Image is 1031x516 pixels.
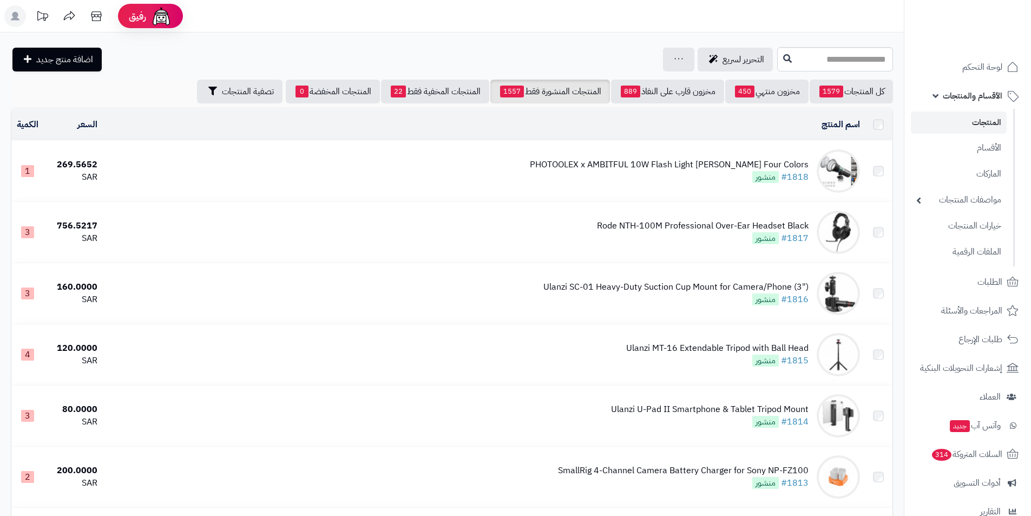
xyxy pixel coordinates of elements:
[21,471,34,483] span: 2
[500,86,524,97] span: 1557
[197,80,283,103] button: تصفية المنتجات
[48,403,97,416] div: 80.0000
[822,118,860,131] a: اسم المنتج
[781,171,809,184] a: #1818
[911,298,1025,324] a: المراجعات والأسئلة
[931,447,1002,462] span: السلات المتروكة
[817,149,860,193] img: PHOTOOLEX x AMBITFUL 10W Flash Light Photography Spotlight Four Colors
[781,354,809,367] a: #1815
[911,54,1025,80] a: لوحة التحكم
[752,477,779,489] span: منشور
[911,384,1025,410] a: العملاء
[21,410,34,422] span: 3
[725,80,809,103] a: مخزون منتهي450
[12,48,102,71] a: اضافة منتج جديد
[735,86,754,97] span: 450
[48,220,97,232] div: 756.5217
[817,394,860,437] img: Ulanzi U-Pad II Smartphone & Tablet Tripod Mount
[817,272,860,315] img: Ulanzi SC-01 Heavy-Duty Suction Cup Mount for Camera/Phone (3")
[752,293,779,305] span: منشور
[21,288,34,299] span: 3
[911,112,1007,134] a: المنتجات
[911,441,1025,467] a: السلات المتروكة314
[752,232,779,244] span: منشور
[29,5,56,30] a: تحديثات المنصة
[48,465,97,477] div: 200.0000
[48,342,97,355] div: 120.0000
[911,188,1007,212] a: مواصفات المنتجات
[48,159,97,171] div: 269.5652
[597,220,809,232] div: Rode NTH-100M Professional Over-Ear Headset Black
[962,60,1002,75] span: لوحة التحكم
[943,88,1002,103] span: الأقسام والمنتجات
[723,53,764,66] span: التحرير لسريع
[77,118,97,131] a: السعر
[920,361,1002,376] span: إشعارات التحويلات البنكية
[911,214,1007,238] a: خيارات المنتجات
[621,86,640,97] span: 889
[911,136,1007,160] a: الأقسام
[222,85,274,98] span: تصفية المنتجات
[752,171,779,183] span: منشور
[17,118,38,131] a: الكمية
[698,48,773,71] a: التحرير لسريع
[817,211,860,254] img: Rode NTH-100M Professional Over-Ear Headset Black
[48,355,97,367] div: SAR
[911,326,1025,352] a: طلبات الإرجاع
[381,80,489,103] a: المنتجات المخفية فقط22
[543,281,809,293] div: Ulanzi SC-01 Heavy-Duty Suction Cup Mount for Camera/Phone (3")
[958,332,1002,347] span: طلبات الإرجاع
[48,232,97,245] div: SAR
[980,389,1001,404] span: العملاء
[752,416,779,428] span: منشور
[810,80,893,103] a: كل المنتجات1579
[21,226,34,238] span: 3
[626,342,809,355] div: Ulanzi MT-16 Extendable Tripod with Ball Head
[21,165,34,177] span: 1
[817,455,860,499] img: SmallRig 4-Channel Camera Battery Charger for Sony NP-FZ100
[48,416,97,428] div: SAR
[911,240,1007,264] a: الملفات الرقمية
[752,355,779,367] span: منشور
[911,470,1025,496] a: أدوات التسويق
[295,86,308,97] span: 0
[911,413,1025,439] a: وآتس آبجديد
[558,465,809,477] div: SmallRig 4-Channel Camera Battery Charger for Sony NP-FZ100
[911,162,1007,186] a: الماركات
[932,448,952,460] span: 314
[48,281,97,293] div: 160.0000
[911,355,1025,381] a: إشعارات التحويلات البنكية
[129,10,146,23] span: رفيق
[817,333,860,376] img: Ulanzi MT-16 Extendable Tripod with Ball Head
[781,415,809,428] a: #1814
[949,418,1001,433] span: وآتس آب
[950,420,970,432] span: جديد
[48,293,97,306] div: SAR
[48,477,97,489] div: SAR
[781,232,809,245] a: #1817
[911,269,1025,295] a: الطلبات
[957,25,1021,48] img: logo-2.png
[21,349,34,361] span: 4
[781,476,809,489] a: #1813
[611,403,809,416] div: Ulanzi U-Pad II Smartphone & Tablet Tripod Mount
[391,86,406,97] span: 22
[286,80,380,103] a: المنتجات المخفضة0
[36,53,93,66] span: اضافة منتج جديد
[819,86,843,97] span: 1579
[490,80,610,103] a: المنتجات المنشورة فقط1557
[150,5,172,27] img: ai-face.png
[611,80,724,103] a: مخزون قارب على النفاذ889
[530,159,809,171] div: PHOTOOLEX x AMBITFUL 10W Flash Light [PERSON_NAME] Four Colors
[48,171,97,184] div: SAR
[954,475,1001,491] span: أدوات التسويق
[781,293,809,306] a: #1816
[941,303,1002,318] span: المراجعات والأسئلة
[977,275,1002,290] span: الطلبات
